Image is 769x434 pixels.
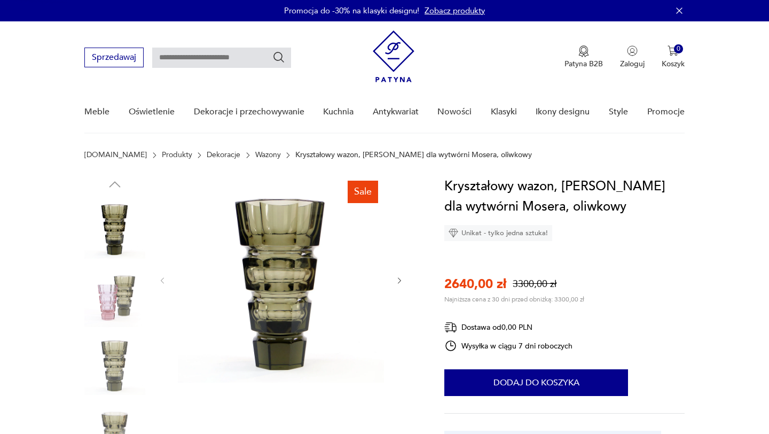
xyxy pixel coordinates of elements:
[662,45,685,69] button: 0Koszyk
[609,91,628,133] a: Style
[564,59,603,69] p: Patyna B2B
[578,45,589,57] img: Ikona medalu
[662,59,685,69] p: Koszyk
[84,48,144,67] button: Sprzedawaj
[348,181,378,203] div: Sale
[284,5,419,16] p: Promocja do -30% na klasyki designu!
[373,91,419,133] a: Antykwariat
[674,44,683,53] div: 0
[129,91,175,133] a: Oświetlenie
[627,45,638,56] img: Ikonka użytkownika
[437,91,472,133] a: Nowości
[272,51,285,64] button: Szukaj
[536,91,590,133] a: Ikony designu
[84,55,144,62] a: Sprzedawaj
[444,176,684,217] h1: Kryształowy wazon, [PERSON_NAME] dla wytwórni Mosera, oliwkowy
[564,45,603,69] button: Patyna B2B
[491,91,517,133] a: Klasyki
[84,151,147,159] a: [DOMAIN_NAME]
[178,176,384,383] img: Zdjęcie produktu Kryształowy wazon, J. Hoffmann dla wytwórni Mosera, oliwkowy
[84,198,145,259] img: Zdjęcie produktu Kryształowy wazon, J. Hoffmann dla wytwórni Mosera, oliwkowy
[84,266,145,327] img: Zdjęcie produktu Kryształowy wazon, J. Hoffmann dla wytwórni Mosera, oliwkowy
[444,339,572,352] div: Wysyłka w ciągu 7 dni roboczych
[668,45,678,56] img: Ikona koszyka
[444,321,572,334] div: Dostawa od 0,00 PLN
[444,295,584,304] p: Najniższa cena z 30 dni przed obniżką: 3300,00 zł
[373,30,414,82] img: Patyna - sklep z meblami i dekoracjami vintage
[647,91,685,133] a: Promocje
[449,228,458,238] img: Ikona diamentu
[84,91,109,133] a: Meble
[162,151,192,159] a: Produkty
[207,151,240,159] a: Dekoracje
[425,5,485,16] a: Zobacz produkty
[255,151,281,159] a: Wazony
[620,59,645,69] p: Zaloguj
[84,334,145,395] img: Zdjęcie produktu Kryształowy wazon, J. Hoffmann dla wytwórni Mosera, oliwkowy
[564,45,603,69] a: Ikona medaluPatyna B2B
[444,369,628,396] button: Dodaj do koszyka
[444,225,552,241] div: Unikat - tylko jedna sztuka!
[620,45,645,69] button: Zaloguj
[444,321,457,334] img: Ikona dostawy
[513,277,556,291] p: 3300,00 zł
[194,91,304,133] a: Dekoracje i przechowywanie
[295,151,532,159] p: Kryształowy wazon, [PERSON_NAME] dla wytwórni Mosera, oliwkowy
[323,91,354,133] a: Kuchnia
[444,275,506,293] p: 2640,00 zł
